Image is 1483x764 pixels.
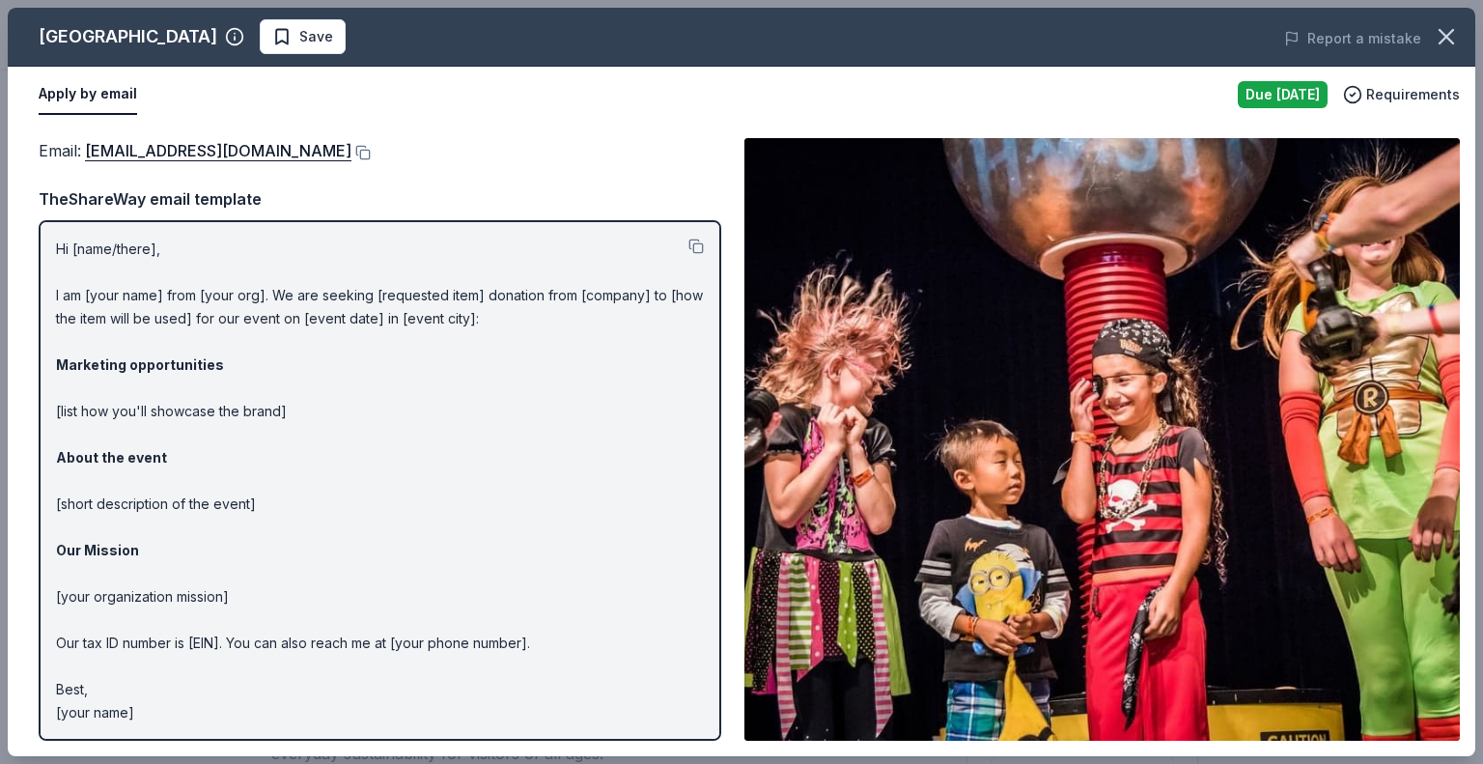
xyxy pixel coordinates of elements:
button: Report a mistake [1284,27,1421,50]
button: Apply by email [39,74,137,115]
span: Email : [39,141,351,160]
a: [EMAIL_ADDRESS][DOMAIN_NAME] [85,138,351,163]
strong: Our Mission [56,542,139,558]
img: Image for Orlando Science Center [744,138,1460,741]
span: Requirements [1366,83,1460,106]
div: [GEOGRAPHIC_DATA] [39,21,217,52]
p: Hi [name/there], I am [your name] from [your org]. We are seeking [requested item] donation from ... [56,238,704,724]
div: TheShareWay email template [39,186,721,212]
strong: Marketing opportunities [56,356,224,373]
button: Save [260,19,346,54]
span: Save [299,25,333,48]
button: Requirements [1343,83,1460,106]
strong: About the event [56,449,167,466]
div: Due [DATE] [1238,81,1328,108]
